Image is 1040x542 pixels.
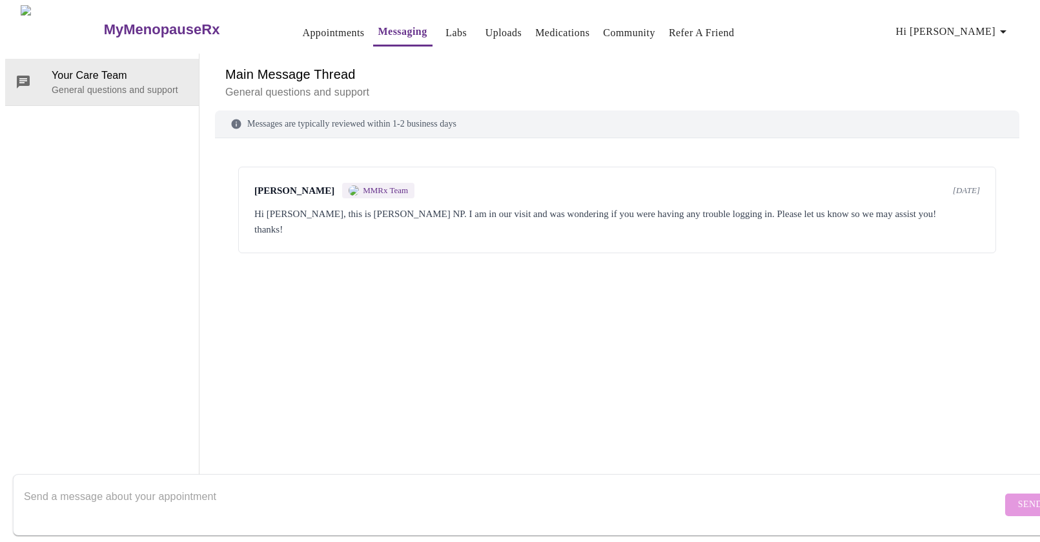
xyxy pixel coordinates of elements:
a: Medications [535,24,589,42]
button: Uploads [480,20,527,46]
button: Appointments [297,20,369,46]
a: Uploads [485,24,522,42]
p: General questions and support [52,83,189,96]
span: [DATE] [953,185,980,196]
img: MMRX [349,185,359,196]
h6: Main Message Thread [225,64,1009,85]
button: Refer a Friend [664,20,740,46]
span: MMRx Team [363,185,408,196]
span: [PERSON_NAME] [254,185,334,196]
button: Community [598,20,660,46]
a: Refer a Friend [669,24,735,42]
a: MyMenopauseRx [102,7,271,52]
div: Your Care TeamGeneral questions and support [5,59,199,105]
button: Labs [436,20,477,46]
p: General questions and support [225,85,1009,100]
button: Messaging [373,19,433,47]
span: Hi [PERSON_NAME] [896,23,1011,41]
a: Community [603,24,655,42]
button: Medications [530,20,595,46]
a: Messaging [378,23,427,41]
div: Messages are typically reviewed within 1-2 business days [215,110,1019,138]
span: Your Care Team [52,68,189,83]
h3: MyMenopauseRx [104,21,220,38]
textarea: Send a message about your appointment [24,484,1002,525]
a: Appointments [302,24,364,42]
img: MyMenopauseRx Logo [21,5,102,54]
div: Hi [PERSON_NAME], this is [PERSON_NAME] NP. I am in our visit and was wondering if you were havin... [254,206,980,237]
a: Labs [445,24,467,42]
button: Hi [PERSON_NAME] [891,19,1016,45]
